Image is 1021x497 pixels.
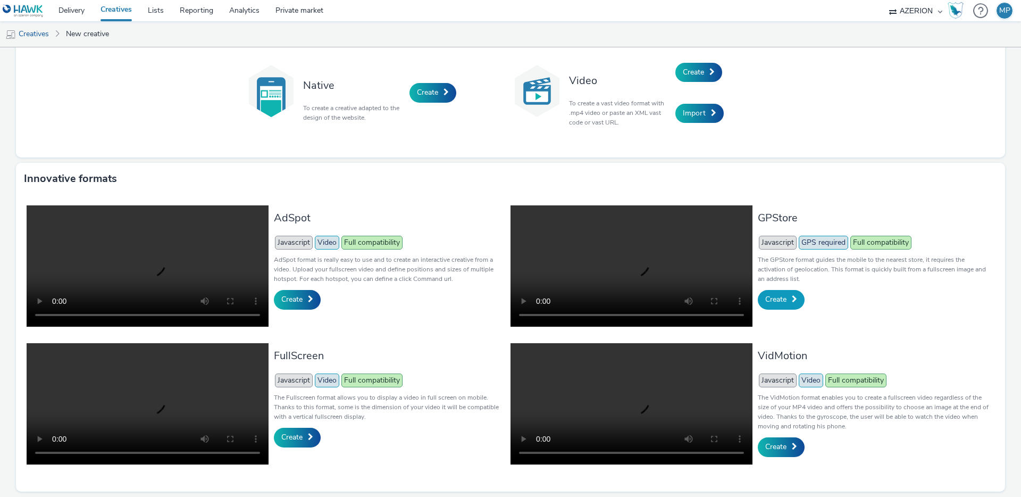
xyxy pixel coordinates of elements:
img: Hawk Academy [948,2,964,19]
h3: VidMotion [758,349,989,363]
div: MP [999,3,1010,19]
span: Import [683,108,706,118]
a: Hawk Academy [948,2,968,19]
span: Create [765,294,786,304]
a: Create [409,83,456,102]
span: Video [315,236,339,250]
a: Create [274,290,321,309]
p: The GPStore format guides the mobile to the nearest store, it requires the activation of geolocat... [758,255,989,284]
a: Create [675,63,722,82]
p: To create a creative adapted to the design of the website. [303,103,404,122]
h3: Native [303,78,404,93]
h3: Innovative formats [24,171,117,187]
a: Import [675,104,724,123]
span: Full compatibility [341,374,403,387]
a: Create [758,437,805,457]
span: Create [281,432,303,442]
h3: FullScreen [274,349,505,363]
span: Full compatibility [850,236,911,250]
span: Full compatibility [341,236,403,250]
img: mobile [5,29,16,40]
h3: Video [569,73,670,88]
p: AdSpot format is really easy to use and to create an interactive creative from a video. Upload yo... [274,255,505,284]
h3: AdSpot [274,211,505,225]
span: Full compatibility [825,374,886,387]
a: Create [758,290,805,309]
span: GPS required [799,236,848,250]
span: Create [765,442,786,452]
img: native.svg [245,64,298,118]
a: New creative [61,21,114,47]
img: video.svg [510,64,564,118]
img: undefined Logo [3,4,44,18]
span: Javascript [759,374,797,387]
span: Video [315,374,339,387]
a: Create [274,428,321,447]
p: To create a vast video format with .mp4 video or paste an XML vast code or vast URL. [569,98,670,127]
span: Javascript [759,236,797,250]
span: Javascript [275,236,313,250]
p: The VidMotion format enables you to create a fullscreen video regardless of the size of your MP4 ... [758,393,989,431]
h3: GPStore [758,211,989,225]
span: Javascript [275,374,313,387]
span: Create [683,67,704,77]
span: Create [417,87,438,97]
p: The Fullscreen format allows you to display a video in full screen on mobile. Thanks to this form... [274,393,505,421]
span: Video [799,374,823,387]
span: Create [281,294,303,304]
